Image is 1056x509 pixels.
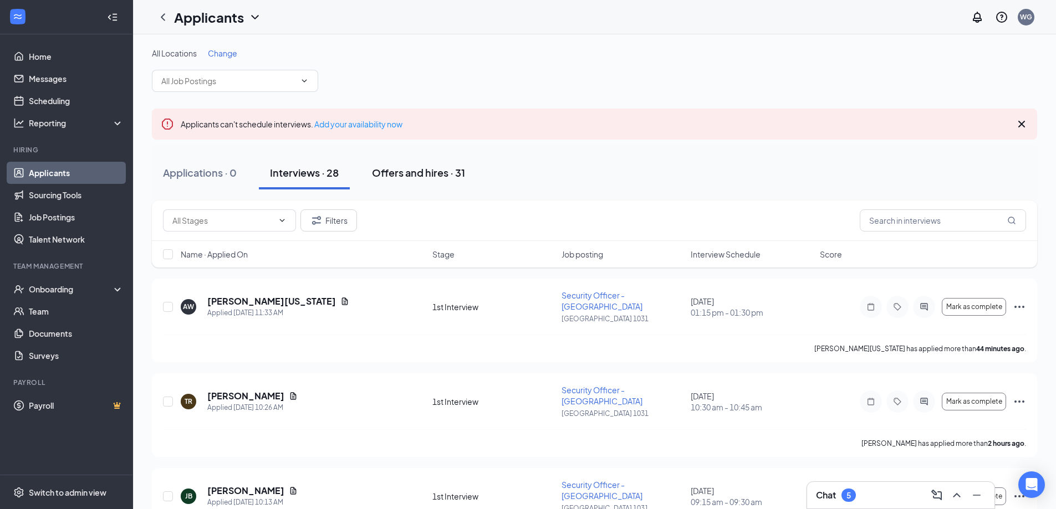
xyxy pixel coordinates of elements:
[562,314,684,323] p: [GEOGRAPHIC_DATA] 1031
[29,206,124,228] a: Job Postings
[917,397,931,406] svg: ActiveChat
[29,90,124,112] a: Scheduling
[13,284,24,295] svg: UserCheck
[948,486,966,504] button: ChevronUp
[174,8,244,27] h1: Applicants
[289,392,298,400] svg: Document
[13,145,121,155] div: Hiring
[13,487,24,498] svg: Settings
[432,249,455,260] span: Stage
[864,397,878,406] svg: Note
[161,75,295,87] input: All Job Postings
[946,303,1002,311] span: Mark as complete
[314,119,402,129] a: Add your availability now
[278,216,287,225] svg: ChevronDown
[432,491,555,502] div: 1st Interview
[562,290,642,311] span: Security Officer - [GEOGRAPHIC_DATA]
[1018,471,1045,498] div: Open Intercom Messenger
[928,486,946,504] button: ComposeMessage
[691,296,813,318] div: [DATE]
[816,489,836,501] h3: Chat
[946,398,1002,405] span: Mark as complete
[917,302,931,311] svg: ActiveChat
[29,162,124,184] a: Applicants
[248,11,262,24] svg: ChevronDown
[207,307,349,318] div: Applied [DATE] 11:33 AM
[1013,300,1026,313] svg: Ellipses
[820,249,842,260] span: Score
[207,485,284,497] h5: [PERSON_NAME]
[163,166,237,179] div: Applications · 0
[208,48,237,58] span: Change
[432,396,555,407] div: 1st Interview
[29,68,124,90] a: Messages
[968,486,986,504] button: Minimize
[432,301,555,312] div: 1st Interview
[1020,12,1032,22] div: WG
[950,489,963,502] svg: ChevronUp
[207,402,298,413] div: Applied [DATE] 10:26 AM
[29,228,124,250] a: Talent Network
[970,489,983,502] svg: Minimize
[976,345,1024,353] b: 44 minutes ago
[995,11,1008,24] svg: QuestionInfo
[691,402,813,413] span: 10:30 am - 10:45 am
[29,300,124,322] a: Team
[310,214,323,227] svg: Filter
[891,302,904,311] svg: Tag
[691,390,813,413] div: [DATE]
[891,397,904,406] svg: Tag
[107,12,118,23] svg: Collapse
[152,48,197,58] span: All Locations
[691,249,761,260] span: Interview Schedule
[29,284,114,295] div: Onboarding
[300,209,357,232] button: Filter Filters
[562,249,603,260] span: Job posting
[12,11,23,22] svg: WorkstreamLogo
[183,302,194,311] div: AW
[1013,490,1026,503] svg: Ellipses
[172,214,273,227] input: All Stages
[691,496,813,507] span: 09:15 am - 09:30 am
[562,480,642,501] span: Security Officer - [GEOGRAPHIC_DATA]
[1007,216,1016,225] svg: MagnifyingGlass
[930,489,943,502] svg: ComposeMessage
[207,497,298,508] div: Applied [DATE] 10:13 AM
[207,295,336,307] h5: [PERSON_NAME][US_STATE]
[988,439,1024,448] b: 2 hours ago
[942,393,1006,410] button: Mark as complete
[300,76,309,85] svg: ChevronDown
[814,344,1026,353] p: [PERSON_NAME][US_STATE] has applied more than .
[691,485,813,507] div: [DATE]
[270,166,339,179] div: Interviews · 28
[846,491,851,500] div: 5
[207,390,284,402] h5: [PERSON_NAME]
[161,117,174,131] svg: Error
[29,394,124,417] a: PayrollCrown
[29,345,124,367] a: Surveys
[13,261,121,271] div: Team Management
[185,397,192,406] div: TR
[156,11,170,24] svg: ChevronLeft
[181,119,402,129] span: Applicants can't schedule interviews.
[562,409,684,418] p: [GEOGRAPHIC_DATA] 1031
[1013,395,1026,408] svg: Ellipses
[185,491,192,501] div: JB
[864,302,878,311] svg: Note
[289,486,298,495] svg: Document
[691,307,813,318] span: 01:15 pm - 01:30 pm
[29,45,124,68] a: Home
[1015,117,1028,131] svg: Cross
[562,385,642,406] span: Security Officer - [GEOGRAPHIC_DATA]
[861,439,1026,448] p: [PERSON_NAME] has applied more than .
[13,378,121,387] div: Payroll
[942,298,1006,316] button: Mark as complete
[29,322,124,345] a: Documents
[13,117,24,128] svg: Analysis
[29,117,124,128] div: Reporting
[29,184,124,206] a: Sourcing Tools
[372,166,465,179] div: Offers and hires · 31
[181,249,248,260] span: Name · Applied On
[340,297,349,306] svg: Document
[860,209,1026,232] input: Search in interviews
